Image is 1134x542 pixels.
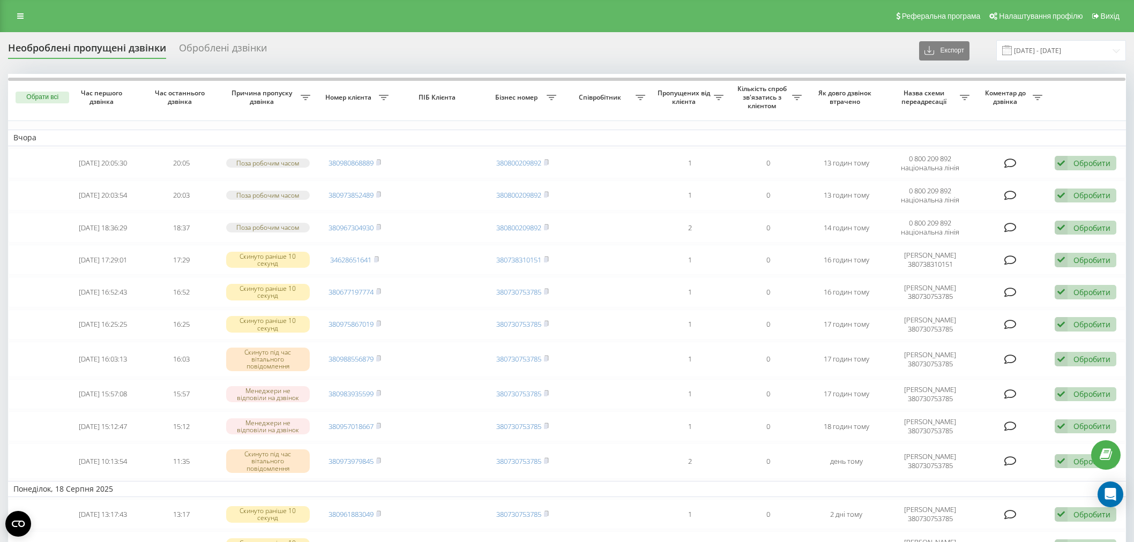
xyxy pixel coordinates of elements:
td: 16:03 [142,342,220,377]
td: 1 [651,379,729,409]
span: Коментар до дзвінка [980,89,1033,106]
td: 18 годин тому [807,411,885,441]
td: 0 800 209 892 національна лінія [885,148,975,178]
a: 380800209892 [496,223,541,232]
td: 15:57 [142,379,220,409]
td: 1 [651,277,729,307]
div: Обробити [1073,223,1110,233]
td: [DATE] 16:03:13 [64,342,142,377]
td: 0 [729,277,807,307]
a: 380730753785 [496,319,541,329]
div: Обробити [1073,354,1110,364]
span: Налаштування профілю [999,12,1083,20]
a: 380961883049 [329,509,374,519]
div: Обробити [1073,389,1110,399]
td: 0 [729,342,807,377]
td: 16:25 [142,310,220,340]
div: Поза робочим часом [226,191,310,200]
span: Вихід [1101,12,1120,20]
span: Кількість спроб зв'язатись з клієнтом [734,85,792,110]
span: Реферальна програма [902,12,981,20]
td: [PERSON_NAME] 380730753785 [885,443,975,479]
a: 34628651641 [330,255,371,265]
div: Обробити [1073,190,1110,200]
a: 380800209892 [496,190,541,200]
div: Обробити [1073,509,1110,520]
div: Обробити [1073,421,1110,431]
td: 0 800 209 892 національна лінія [885,213,975,243]
a: 380730753785 [496,354,541,364]
td: 13 годин тому [807,180,885,210]
td: 1 [651,499,729,529]
div: Обробити [1073,255,1110,265]
td: [DATE] 17:29:01 [64,245,142,275]
td: 16 годин тому [807,277,885,307]
td: [PERSON_NAME] 380730753785 [885,499,975,529]
td: 0 [729,213,807,243]
td: [DATE] 10:13:54 [64,443,142,479]
a: 380973979845 [329,456,374,466]
td: 20:03 [142,180,220,210]
a: 380738310151 [496,255,541,265]
a: 380957018667 [329,421,374,431]
td: 0 [729,499,807,529]
td: день тому [807,443,885,479]
td: Понеділок, 18 Серпня 2025 [8,481,1126,497]
td: 1 [651,411,729,441]
a: 380800209892 [496,158,541,168]
td: 1 [651,342,729,377]
div: Скинуто під час вітального повідомлення [226,348,310,371]
td: 1 [651,245,729,275]
div: Поза робочим часом [226,159,310,168]
td: 20:05 [142,148,220,178]
td: 17 годин тому [807,379,885,409]
td: [PERSON_NAME] 380730753785 [885,310,975,340]
a: 380975867019 [329,319,374,329]
span: Час першого дзвінка [73,89,133,106]
button: Open CMP widget [5,511,31,537]
td: 0 [729,411,807,441]
td: 0 800 209 892 національна лінія [885,180,975,210]
a: 380730753785 [496,456,541,466]
td: 0 [729,148,807,178]
td: [PERSON_NAME] 380730753785 [885,342,975,377]
td: [DATE] 16:52:43 [64,277,142,307]
span: Як довго дзвінок втрачено [816,89,877,106]
td: 17:29 [142,245,220,275]
td: [PERSON_NAME] 380730753785 [885,411,975,441]
td: 16:52 [142,277,220,307]
a: 380980868889 [329,158,374,168]
div: Скинуто раніше 10 секунд [226,252,310,268]
td: 0 [729,310,807,340]
div: Оброблені дзвінки [179,42,267,59]
span: ПІБ Клієнта [403,93,474,102]
td: [PERSON_NAME] 380738310151 [885,245,975,275]
div: Обробити [1073,287,1110,297]
a: 380730753785 [496,287,541,297]
td: 1 [651,148,729,178]
td: 1 [651,310,729,340]
td: 2 [651,213,729,243]
div: Необроблені пропущені дзвінки [8,42,166,59]
td: 0 [729,245,807,275]
td: 0 [729,379,807,409]
div: Поза робочим часом [226,223,310,232]
td: [DATE] 15:57:08 [64,379,142,409]
td: 2 [651,443,729,479]
td: 13 годин тому [807,148,885,178]
td: [DATE] 18:36:29 [64,213,142,243]
td: [DATE] 16:25:25 [64,310,142,340]
span: Пропущених від клієнта [656,89,714,106]
div: Open Intercom Messenger [1098,481,1123,507]
td: 2 дні тому [807,499,885,529]
td: 17 годин тому [807,310,885,340]
td: 15:12 [142,411,220,441]
div: Скинуто під час вітального повідомлення [226,449,310,473]
td: 0 [729,443,807,479]
td: [DATE] 13:17:43 [64,499,142,529]
div: Обробити [1073,456,1110,466]
td: [DATE] 15:12:47 [64,411,142,441]
td: [PERSON_NAME] 380730753785 [885,277,975,307]
td: 0 [729,180,807,210]
a: 380730753785 [496,389,541,398]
